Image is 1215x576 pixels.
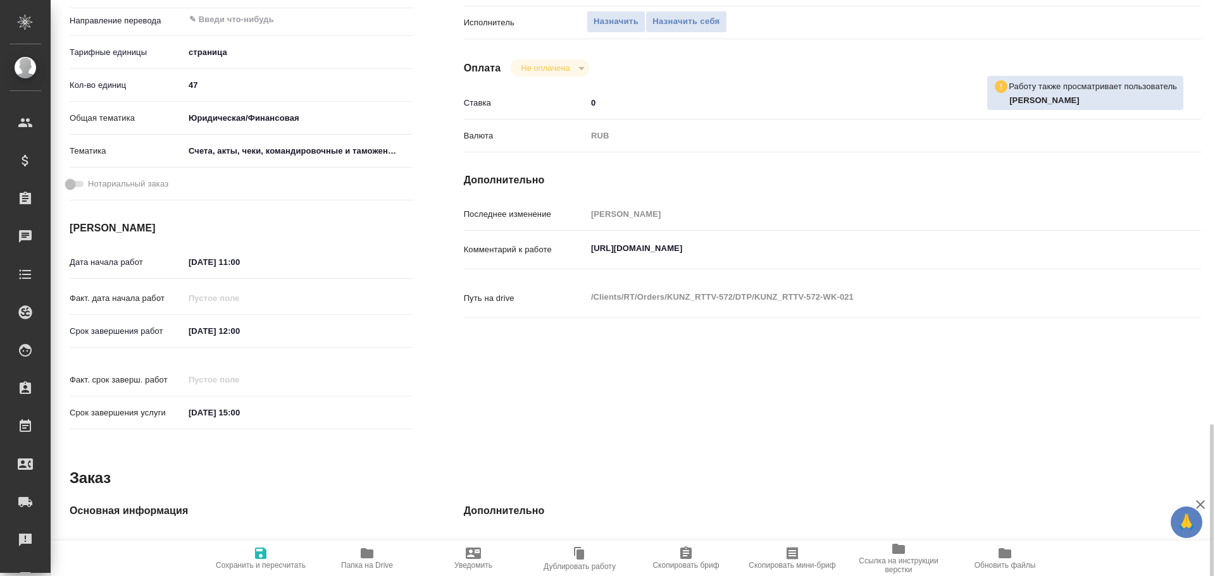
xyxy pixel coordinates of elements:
[845,541,952,576] button: Ссылка на инструкции верстки
[184,322,295,340] input: ✎ Введи что-нибудь
[184,76,413,94] input: ✎ Введи что-нибудь
[594,15,639,29] span: Назначить
[420,541,526,576] button: Уведомить
[70,539,184,551] p: Код заказа
[587,125,1140,147] div: RUB
[464,16,587,29] p: Исполнитель
[587,205,1140,223] input: Пустое поле
[464,503,1201,518] h4: Дополнительно
[587,11,645,33] button: Назначить
[633,541,739,576] button: Скопировать бриф
[184,403,295,422] input: ✎ Введи что-нибудь
[652,561,719,570] span: Скопировать бриф
[464,208,587,221] p: Последнее изменение
[587,286,1140,308] textarea: /Clients/RT/Orders/KUNZ_RTTV-572/DTP/KUNZ_RTTV-572-WK-021
[341,561,393,570] span: Папка на Drive
[544,562,616,571] span: Дублировать работу
[454,561,492,570] span: Уведомить
[70,79,184,92] p: Кол-во единиц
[70,112,184,125] p: Общая тематика
[70,503,413,518] h4: Основная информация
[314,541,420,576] button: Папка на Drive
[184,140,413,162] div: Счета, акты, чеки, командировочные и таможенные документы
[70,145,184,157] p: Тематика
[70,15,184,27] p: Направление перевода
[739,541,845,576] button: Скопировать мини-бриф
[184,371,295,389] input: Пустое поле
[188,12,367,27] input: ✎ Введи что-нибудь
[587,536,1140,554] input: Пустое поле
[464,130,587,142] p: Валюта
[216,561,306,570] span: Сохранить и пересчитать
[652,15,720,29] span: Назначить себя
[587,238,1140,259] textarea: [URL][DOMAIN_NAME]
[464,292,587,305] p: Путь на drive
[975,561,1036,570] span: Обновить файлы
[526,541,633,576] button: Дублировать работу
[464,97,587,109] p: Ставка
[464,61,501,76] h4: Оплата
[749,561,835,570] span: Скопировать мини-бриф
[184,536,413,554] input: Пустое поле
[464,539,587,551] p: Путь на drive
[88,178,168,190] span: Нотариальный заказ
[70,292,184,305] p: Факт. дата начала работ
[517,63,573,73] button: Не оплачена
[184,289,295,307] input: Пустое поле
[184,42,413,63] div: страница
[645,11,726,33] button: Назначить себя
[70,407,184,419] p: Срок завершения услуги
[853,556,944,574] span: Ссылка на инструкции верстки
[464,173,1201,188] h4: Дополнительно
[952,541,1058,576] button: Обновить файлы
[70,221,413,236] h4: [PERSON_NAME]
[1176,509,1197,536] span: 🙏
[70,46,184,59] p: Тарифные единицы
[70,256,184,269] p: Дата начала работ
[511,59,589,77] div: Не оплачена
[406,18,409,21] button: Open
[1009,80,1177,93] p: Работу также просматривает пользователь
[1171,506,1202,538] button: 🙏
[587,94,1140,112] input: ✎ Введи что-нибудь
[184,107,413,129] div: Юридическая/Финансовая
[208,541,314,576] button: Сохранить и пересчитать
[184,253,295,271] input: ✎ Введи что-нибудь
[70,374,184,386] p: Факт. срок заверш. работ
[70,468,111,488] h2: Заказ
[70,325,184,338] p: Срок завершения работ
[464,243,587,256] p: Комментарий к работе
